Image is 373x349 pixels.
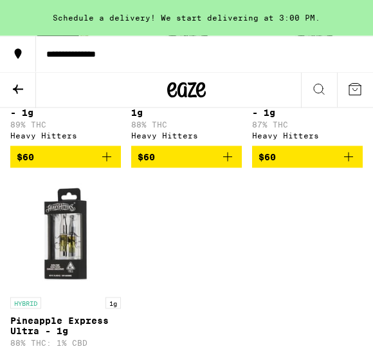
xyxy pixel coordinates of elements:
[10,120,121,129] p: 89% THC
[252,120,363,129] p: 87% THC
[138,152,155,162] span: $60
[17,152,34,162] span: $60
[10,316,121,336] p: Pineapple Express Ultra - 1g
[252,146,363,168] button: Add to bag
[10,131,121,140] div: Heavy Hitters
[252,131,363,140] div: Heavy Hitters
[10,178,121,291] img: Heavy Hitters - Pineapple Express Ultra - 1g
[131,120,242,129] p: 88% THC
[131,146,242,168] button: Add to bag
[10,146,121,168] button: Add to bag
[10,297,41,309] p: HYBRID
[10,339,121,347] p: 88% THC: 1% CBD
[259,152,276,162] span: $60
[131,131,242,140] div: Heavy Hitters
[105,297,121,309] p: 1g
